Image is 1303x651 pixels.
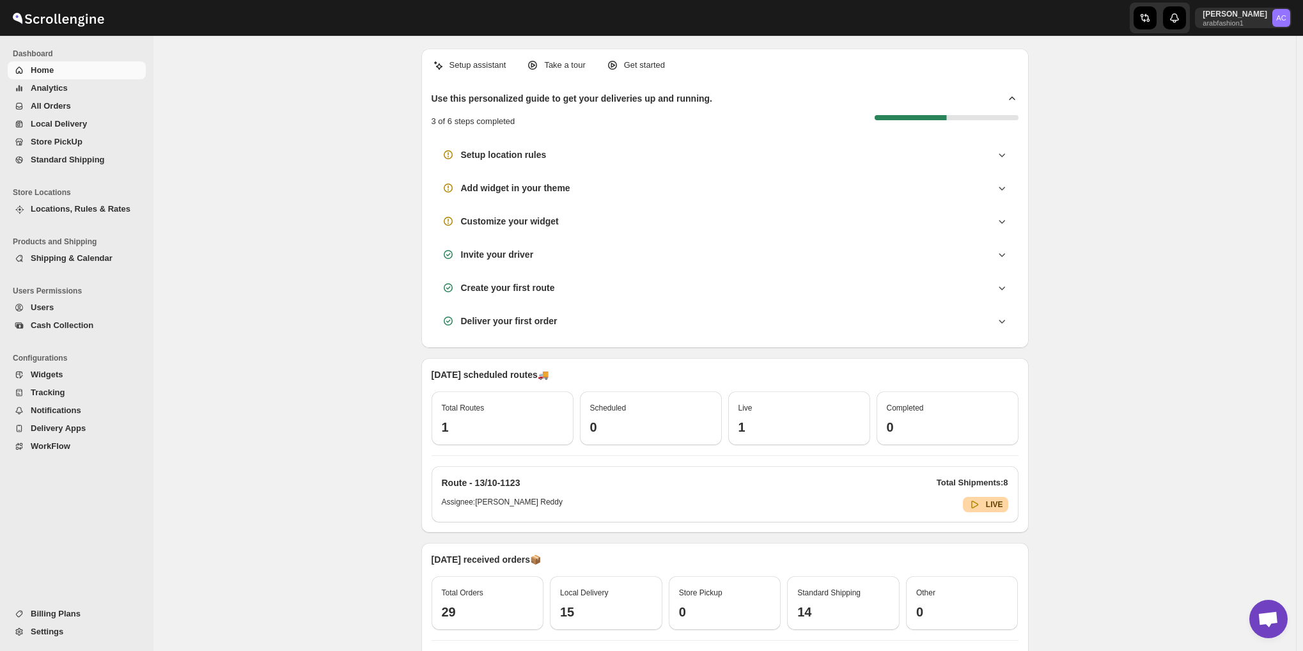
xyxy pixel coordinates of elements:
[31,101,71,111] span: All Orders
[1203,9,1267,19] p: [PERSON_NAME]
[10,2,106,34] img: ScrollEngine
[31,423,86,433] span: Delivery Apps
[679,604,771,620] h3: 0
[1276,14,1286,22] text: AC
[8,623,146,641] button: Settings
[937,476,1008,489] p: Total Shipments: 8
[461,148,547,161] h3: Setup location rules
[8,61,146,79] button: Home
[442,497,563,512] h6: Assignee: [PERSON_NAME] Reddy
[31,302,54,312] span: Users
[449,59,506,72] p: Setup assistant
[544,59,585,72] p: Take a tour
[461,315,558,327] h3: Deliver your first order
[432,553,1018,566] p: [DATE] received orders 📦
[8,79,146,97] button: Analytics
[560,604,652,620] h3: 15
[986,500,1003,509] b: LIVE
[442,588,483,597] span: Total Orders
[8,605,146,623] button: Billing Plans
[31,137,82,146] span: Store PickUp
[31,441,70,451] span: WorkFlow
[31,609,81,618] span: Billing Plans
[8,420,146,437] button: Delivery Apps
[432,92,713,105] h2: Use this personalized guide to get your deliveries up and running.
[13,237,147,247] span: Products and Shipping
[590,420,712,435] h3: 0
[8,366,146,384] button: Widgets
[679,588,722,597] span: Store Pickup
[797,604,889,620] h3: 14
[31,65,54,75] span: Home
[13,353,147,363] span: Configurations
[8,437,146,455] button: WorkFlow
[461,248,534,261] h3: Invite your driver
[461,281,555,294] h3: Create your first route
[31,204,130,214] span: Locations, Rules & Rates
[442,476,520,489] h2: Route - 13/10-1123
[738,420,860,435] h3: 1
[442,420,563,435] h3: 1
[8,402,146,420] button: Notifications
[13,49,147,59] span: Dashboard
[8,97,146,115] button: All Orders
[590,404,627,412] span: Scheduled
[624,59,665,72] p: Get started
[461,182,570,194] h3: Add widget in your theme
[887,404,924,412] span: Completed
[432,115,515,128] p: 3 of 6 steps completed
[442,604,534,620] h3: 29
[31,320,93,330] span: Cash Collection
[8,249,146,267] button: Shipping & Calendar
[8,384,146,402] button: Tracking
[1272,9,1290,27] span: Abizer Chikhly
[8,317,146,334] button: Cash Collection
[31,388,65,397] span: Tracking
[31,405,81,415] span: Notifications
[13,286,147,296] span: Users Permissions
[797,588,861,597] span: Standard Shipping
[31,370,63,379] span: Widgets
[1203,19,1267,27] p: arabfashion1
[916,604,1008,620] h3: 0
[31,155,105,164] span: Standard Shipping
[887,420,1008,435] h3: 0
[31,627,63,636] span: Settings
[1249,600,1288,638] div: Open chat
[560,588,608,597] span: Local Delivery
[461,215,559,228] h3: Customize your widget
[1195,8,1291,28] button: User menu
[432,368,1018,381] p: [DATE] scheduled routes 🚚
[31,119,87,129] span: Local Delivery
[8,299,146,317] button: Users
[8,200,146,218] button: Locations, Rules & Rates
[31,253,113,263] span: Shipping & Calendar
[738,404,753,412] span: Live
[13,187,147,198] span: Store Locations
[442,404,485,412] span: Total Routes
[916,588,935,597] span: Other
[31,83,68,93] span: Analytics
